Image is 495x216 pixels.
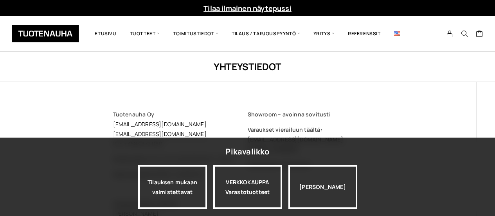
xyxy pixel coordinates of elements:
[476,30,483,39] a: Cart
[19,60,477,73] h1: Yhteystiedot
[225,145,269,159] div: Pikavalikko
[88,22,123,45] a: Etusivu
[113,109,248,149] p: Puh. 3 872 080
[12,25,79,42] img: Tuotenauha Oy
[213,165,282,209] a: VERKKOKAUPPAVarastotuotteet
[138,165,207,209] a: Tilauksen mukaan valmistettavat
[166,22,225,45] span: Toimitustiedot
[123,22,166,45] span: Tuotteet
[248,136,343,143] span: [EMAIL_ADDRESS][DOMAIN_NAME]
[113,111,154,118] span: Tuotenauha Oy
[341,22,387,45] a: Referenssit
[225,22,307,45] span: Tilaus / Tarjouspyyntö
[113,120,207,128] a: [EMAIL_ADDRESS][DOMAIN_NAME]
[288,165,357,209] div: [PERSON_NAME]
[442,30,457,37] a: My Account
[394,31,400,36] img: English
[203,4,292,13] a: Tilaa ilmainen näytepussi
[457,30,472,37] button: Search
[113,130,207,138] a: [EMAIL_ADDRESS][DOMAIN_NAME]
[248,111,331,118] span: Showroom – avoinna sovitusti
[213,165,282,209] div: VERKKOKAUPPA Varastotuotteet
[307,22,341,45] span: Yritys
[248,126,322,133] span: Varaukset vierailuun täältä:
